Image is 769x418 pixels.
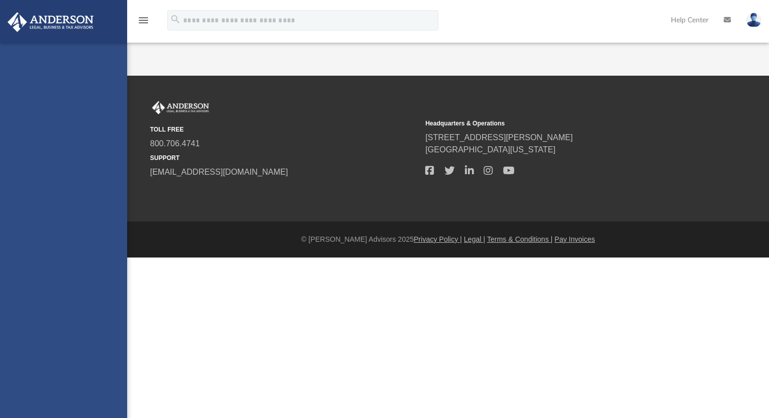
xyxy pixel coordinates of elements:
small: Headquarters & Operations [425,119,693,128]
i: search [170,14,181,25]
a: Pay Invoices [554,235,595,243]
a: [GEOGRAPHIC_DATA][US_STATE] [425,145,555,154]
a: [STREET_ADDRESS][PERSON_NAME] [425,133,573,142]
i: menu [137,14,150,26]
small: TOLL FREE [150,125,418,134]
small: SUPPORT [150,153,418,163]
div: © [PERSON_NAME] Advisors 2025 [127,234,769,245]
a: [EMAIL_ADDRESS][DOMAIN_NAME] [150,168,288,176]
img: Anderson Advisors Platinum Portal [150,101,211,114]
a: Terms & Conditions | [487,235,553,243]
a: Legal | [464,235,485,243]
a: 800.706.4741 [150,139,200,148]
a: menu [137,19,150,26]
img: User Pic [746,13,761,27]
img: Anderson Advisors Platinum Portal [5,12,97,32]
a: Privacy Policy | [414,235,462,243]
